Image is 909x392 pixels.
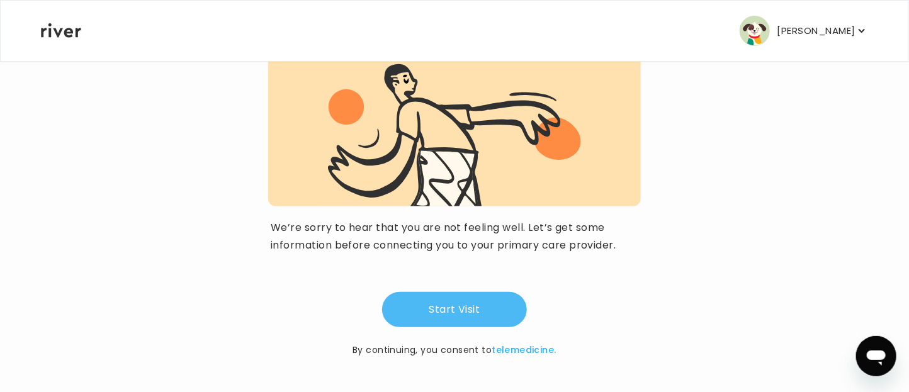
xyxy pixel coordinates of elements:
[271,219,638,254] p: We’re sorry to hear that you are not feeling well. Let’s get some information before connecting y...
[353,342,556,357] p: By continuing, you consent to
[492,344,556,356] a: telemedicine.
[740,16,770,46] img: user avatar
[328,62,580,206] img: visit complete graphic
[777,22,855,40] p: [PERSON_NAME]
[856,336,896,376] iframe: Button to launch messaging window
[740,16,868,46] button: user avatar[PERSON_NAME]
[382,292,527,327] button: Start Visit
